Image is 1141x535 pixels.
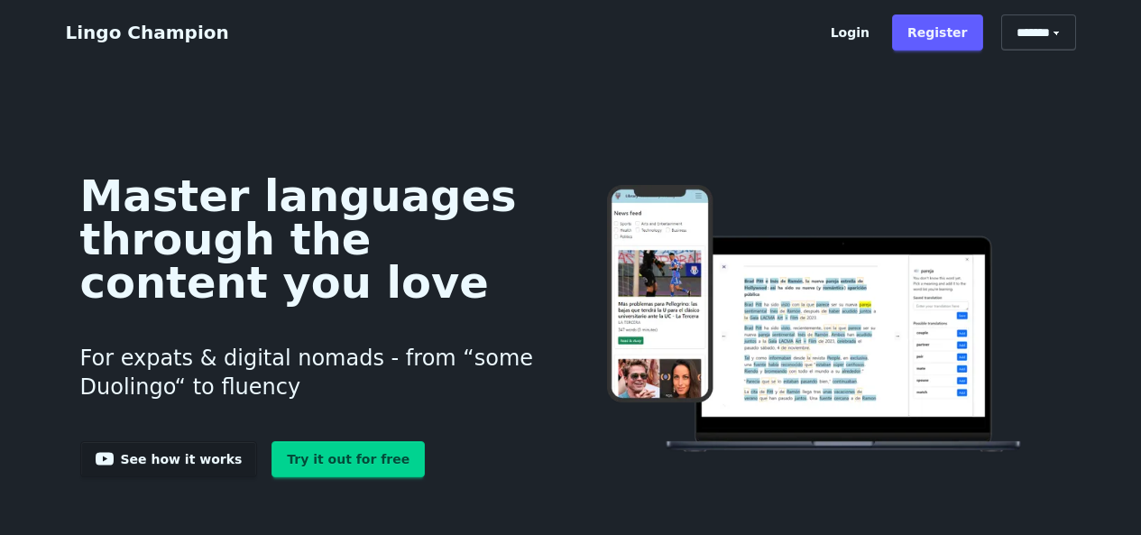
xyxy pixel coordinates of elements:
a: See how it works [80,441,258,477]
a: Try it out for free [271,441,425,477]
img: Learn languages online [571,185,1061,455]
h3: For expats & digital nomads - from “some Duolingo“ to fluency [80,322,543,423]
a: Register [892,14,983,51]
a: Login [815,14,885,51]
a: Lingo Champion [66,22,229,43]
h1: Master languages through the content you love [80,174,543,304]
